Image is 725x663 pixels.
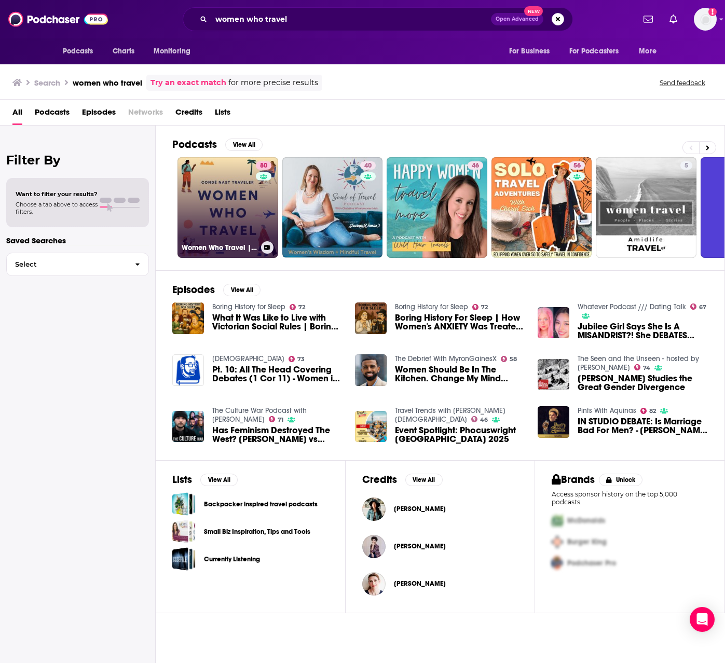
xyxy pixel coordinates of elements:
span: All [12,104,22,125]
span: Networks [128,104,163,125]
a: 67 [690,303,707,310]
button: open menu [56,42,107,61]
span: Event Spotlight: Phocuswright [GEOGRAPHIC_DATA] 2025 [395,426,525,444]
img: Third Pro Logo [548,552,567,574]
span: Burger King [567,537,607,546]
span: For Podcasters [569,44,619,59]
span: Choose a tab above to access filters. [16,201,98,215]
button: View All [223,284,261,296]
span: 56 [573,161,581,171]
span: Podcasts [35,104,70,125]
div: Search podcasts, credits, & more... [183,7,573,31]
a: EpisodesView All [172,283,261,296]
p: Access sponsor history on the top 5,000 podcasts. [552,490,708,506]
a: 58 [501,356,517,362]
span: For Business [509,44,550,59]
a: The Debrief With MyronGainesX [395,354,497,363]
a: Clare Mulley [394,579,446,588]
a: Lists [215,104,230,125]
a: 46 [471,416,488,422]
input: Search podcasts, credits, & more... [211,11,491,27]
img: User Profile [694,8,717,31]
h3: Women Who Travel | Condé Nast Traveler [182,243,257,252]
img: What It Was Like to Live with Victorian Social Rules | Boring History For Sleep [172,302,204,334]
span: McDonalds [567,516,605,525]
img: Kristin Quiroz Bayona [362,498,386,521]
a: Show notifications dropdown [665,10,681,28]
img: Boring History For Sleep | How Women's ANXIETY Was Treated In History and more [355,302,387,334]
span: for more precise results [228,77,318,89]
span: Want to filter your results? [16,190,98,198]
a: 5 [596,157,696,258]
a: IN STUDIO DEBATE: Is Marriage Bad For Men? - Pearl Davis Vs Trent Horn [578,417,708,435]
a: 80Women Who Travel | Condé Nast Traveler [177,157,278,258]
span: 40 [364,161,372,171]
img: Event Spotlight: Phocuswright Europe 2025 [355,411,387,443]
span: 74 [643,366,650,370]
span: Charts [113,44,135,59]
span: Monitoring [154,44,190,59]
span: [PERSON_NAME] [394,579,446,588]
a: 56 [491,157,592,258]
a: Backpacker inspired travel podcasts [204,499,318,510]
img: Lisette Austin [362,535,386,558]
a: 56 [569,161,585,170]
button: Open AdvancedNew [491,13,543,25]
a: Whatever Podcast /// Dating Talk [578,302,686,311]
a: 72 [290,304,306,310]
img: Women Should Be In The Kitchen. Change My Mind Street Debate In Miami! [355,354,387,386]
a: Travel Trends with Dan Christian [395,406,505,424]
span: Open Advanced [496,17,539,22]
span: [PERSON_NAME] Studies the Great Gender Divergence [578,374,708,392]
button: Kristin Quiroz BayonaKristin Quiroz Bayona [362,492,518,526]
a: 46 [468,161,483,170]
span: Podcasts [63,44,93,59]
span: 72 [481,305,488,310]
button: Show profile menu [694,8,717,31]
span: [PERSON_NAME] [394,505,446,513]
span: Boring History For Sleep | How Women's ANXIETY Was Treated In History and more [395,313,525,331]
button: Clare MulleyClare Mulley [362,567,518,600]
a: Alice Evans Studies the Great Gender Divergence [538,359,569,391]
img: Jubilee Girl Says She Is A MlSANDRlST?! She DEBATES Brian?! Lawyer Boss Babe?! | Dating Talk #245 [538,307,569,339]
span: Select [7,261,127,268]
a: 5 [680,161,692,170]
span: 46 [480,418,488,422]
span: Logged in as Ashley_Beenen [694,8,717,31]
a: Podchaser - Follow, Share and Rate Podcasts [8,9,108,29]
h2: Lists [172,473,192,486]
span: Has Feminism Destroyed The West? [PERSON_NAME] vs [PERSON_NAME] w/ [PERSON_NAME] & [PERSON_NAME] [212,426,343,444]
svg: Add a profile image [708,8,717,16]
span: Pt. 10: All The Head Covering Debates (1 Cor 11) - Women in Ministry Series [212,365,343,383]
a: Small Biz Inspiration, Tips and Tools [204,526,310,537]
h3: Search [34,78,60,88]
span: 71 [278,418,283,422]
h2: Brands [552,473,595,486]
button: View All [200,474,238,486]
a: Episodes [82,104,116,125]
h2: Episodes [172,283,215,296]
button: Select [6,253,149,276]
a: PodcastsView All [172,138,263,151]
a: Currently Listening [172,547,196,571]
span: More [639,44,656,59]
h2: Credits [362,473,397,486]
span: 5 [685,161,688,171]
a: ListsView All [172,473,238,486]
img: Has Feminism Destroyed The West? Myron Gaines vs Kat Timpf w/ Alex Stein & Tim Pool [172,411,204,443]
a: Backpacker inspired travel podcasts [172,492,196,516]
p: Saved Searches [6,236,149,245]
img: IN STUDIO DEBATE: Is Marriage Bad For Men? - Pearl Davis Vs Trent Horn [538,406,569,438]
span: 80 [260,161,267,171]
button: Lisette AustinLisette Austin [362,530,518,563]
a: Small Biz Inspiration, Tips and Tools [172,520,196,543]
a: Clare Mulley [362,572,386,596]
span: 72 [298,305,305,310]
span: 46 [472,161,479,171]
